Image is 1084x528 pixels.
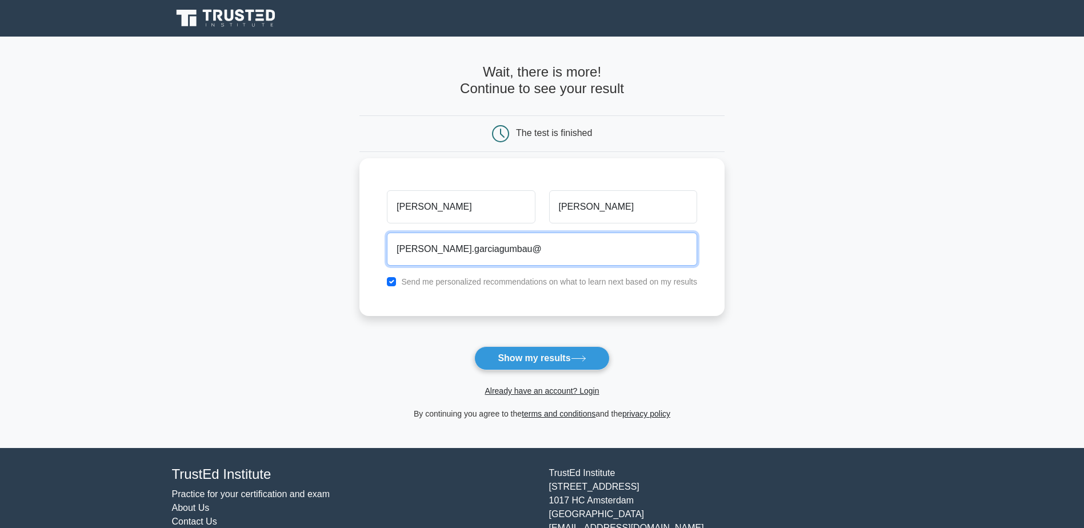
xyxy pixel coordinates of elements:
[172,503,210,513] a: About Us
[474,346,609,370] button: Show my results
[387,233,697,266] input: Email
[387,190,535,223] input: First name
[485,386,599,395] a: Already have an account? Login
[401,277,697,286] label: Send me personalized recommendations on what to learn next based on my results
[172,466,535,483] h4: TrustEd Institute
[353,407,731,421] div: By continuing you agree to the and the
[172,489,330,499] a: Practice for your certification and exam
[172,517,217,526] a: Contact Us
[359,64,725,97] h4: Wait, there is more! Continue to see your result
[549,190,697,223] input: Last name
[622,409,670,418] a: privacy policy
[522,409,595,418] a: terms and conditions
[516,128,592,138] div: The test is finished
